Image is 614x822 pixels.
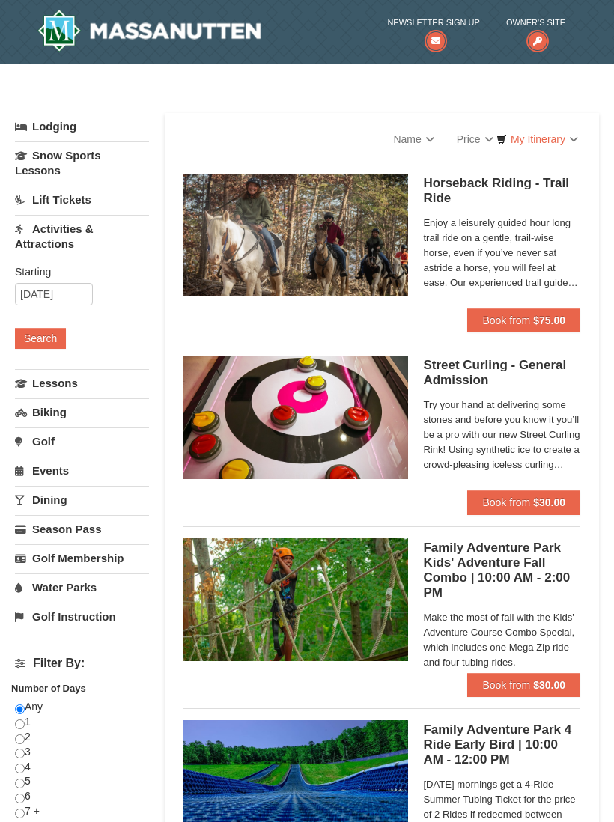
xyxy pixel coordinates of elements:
[15,657,149,670] h4: Filter By:
[423,610,580,685] span: Make the most of fall with the Kids' Adventure Course Combo Special, which includes one Mega Zip ...
[467,490,580,514] button: Book from $30.00
[15,215,149,258] a: Activities & Attractions
[423,216,580,290] span: Enjoy a leisurely guided hour long trail ride on a gentle, trail-wise horse, even if you’ve never...
[15,398,149,426] a: Biking
[423,541,580,600] h5: Family Adventure Park Kids' Adventure Fall Combo | 10:00 AM - 2:00 PM
[15,141,149,184] a: Snow Sports Lessons
[15,427,149,455] a: Golf
[15,603,149,630] a: Golf Instruction
[423,398,580,472] span: Try your hand at delivering some stones and before you know it you’ll be a pro with our new Stree...
[482,679,530,691] span: Book from
[15,113,149,140] a: Lodging
[533,679,565,691] strong: $30.00
[15,486,149,514] a: Dining
[423,358,580,388] h5: Street Curling - General Admission
[482,496,530,508] span: Book from
[533,496,565,508] strong: $30.00
[467,673,580,697] button: Book from $30.00
[15,186,149,213] a: Lift Tickets
[487,128,588,150] a: My Itinerary
[37,10,261,52] img: Massanutten Resort Logo
[446,124,505,154] a: Price
[15,457,149,484] a: Events
[506,15,565,30] span: Owner's Site
[387,15,479,30] span: Newsletter Sign Up
[533,314,565,326] strong: $75.00
[423,176,580,206] h5: Horseback Riding - Trail Ride
[183,538,408,661] img: 6619925-37-774baaa7.jpg
[15,544,149,572] a: Golf Membership
[506,15,565,46] a: Owner's Site
[15,369,149,397] a: Lessons
[37,10,261,52] a: Massanutten Resort
[15,573,149,601] a: Water Parks
[467,308,580,332] button: Book from $75.00
[183,174,408,296] img: 21584748-79-4e8ac5ed.jpg
[183,356,408,478] img: 15390471-88-44377514.jpg
[15,515,149,543] a: Season Pass
[387,15,479,46] a: Newsletter Sign Up
[382,124,445,154] a: Name
[482,314,530,326] span: Book from
[423,722,580,767] h5: Family Adventure Park 4 Ride Early Bird | 10:00 AM - 12:00 PM
[15,328,66,349] button: Search
[15,264,138,279] label: Starting
[11,683,86,694] strong: Number of Days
